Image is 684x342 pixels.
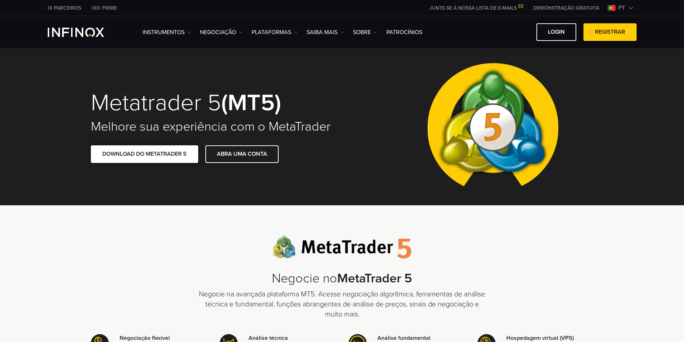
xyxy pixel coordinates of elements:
[205,145,279,163] a: ABRA UMA CONTA
[386,28,422,37] a: Patrocínios
[91,119,332,135] h2: Melhore sua experiência com o MetaTrader
[221,89,281,117] strong: (MT5)
[536,23,576,41] a: Login
[273,235,411,259] img: Meta Trader 5 logo
[506,334,574,342] strong: Hospedagem virtual (VPS)
[583,23,637,41] a: Registrar
[91,91,332,115] h1: Metatrader 5
[307,28,344,37] a: Saiba mais
[143,28,191,37] a: Instrumentos
[252,28,298,37] a: PLATAFORMAS
[200,28,243,37] a: NEGOCIAÇÃO
[48,28,121,37] a: INFINOX Logo
[615,4,628,12] span: pt
[199,289,486,319] p: Negocie na avançada plataforma MT5. Acesse negociação algorítmica, ferramentas de análise técnica...
[528,4,605,12] a: INFINOX MENU
[337,271,412,286] strong: MetaTrader 5
[42,4,87,12] a: INFINOX
[199,271,486,286] h2: Negocie no
[422,48,564,205] img: Meta Trader 5
[91,145,198,163] a: DOWNLOAD DO METATRADER 5
[424,5,528,11] a: JUNTE-SE À NOSSA LISTA DE E-MAILS
[377,334,431,342] strong: Análise fundamental
[87,4,122,12] a: INFINOX
[120,334,170,342] strong: Negociação flexível
[248,334,288,342] strong: Análise técnica
[353,28,377,37] a: SOBRE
